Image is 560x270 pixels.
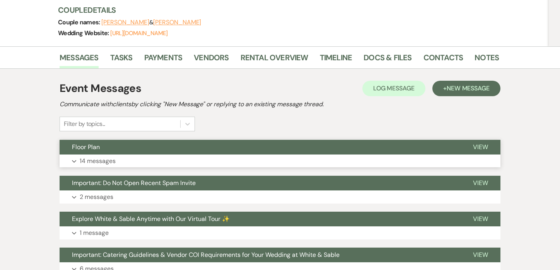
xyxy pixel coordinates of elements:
p: 1 message [80,228,109,238]
button: View [461,212,500,226]
span: Important: Do Not Open Recent Spam Invite [72,179,196,187]
button: +New Message [432,81,500,96]
a: Vendors [194,51,229,68]
button: Important: Do Not Open Recent Spam Invite [60,176,461,190]
span: View [473,143,488,151]
span: Log Message [373,84,415,92]
span: Wedding Website: [58,29,110,37]
span: New Message [447,84,490,92]
h3: Couple Details [58,5,491,15]
span: View [473,251,488,259]
span: & [101,19,201,26]
button: [PERSON_NAME] [101,19,149,25]
span: Floor Plan [72,143,100,151]
span: Important: Catering Guidelines & Vendor COI Requirements for Your Wedding at White & Sable [72,251,340,259]
button: [PERSON_NAME] [153,19,201,25]
span: Explore White & Sable Anytime with Our Virtual Tour ✨ [72,215,230,223]
a: Docs & Files [364,51,411,68]
a: Tasks [110,51,133,68]
p: 14 messages [80,156,116,166]
h1: Event Messages [60,80,141,97]
p: 2 messages [80,192,113,202]
button: 2 messages [60,190,500,204]
button: View [461,248,500,262]
button: View [461,176,500,190]
h2: Communicate with clients by clicking "New Message" or replying to an existing message thread. [60,100,500,109]
a: Contacts [423,51,463,68]
span: Couple names: [58,18,101,26]
div: Filter by topics... [64,119,105,129]
button: Floor Plan [60,140,461,155]
button: View [461,140,500,155]
button: Log Message [362,81,425,96]
button: Explore White & Sable Anytime with Our Virtual Tour ✨ [60,212,461,226]
span: View [473,179,488,187]
a: Messages [60,51,99,68]
span: View [473,215,488,223]
button: 14 messages [60,155,500,168]
a: Rental Overview [241,51,308,68]
a: Notes [475,51,499,68]
a: [URL][DOMAIN_NAME] [110,29,167,37]
a: Timeline [320,51,352,68]
button: 1 message [60,226,500,239]
button: Important: Catering Guidelines & Vendor COI Requirements for Your Wedding at White & Sable [60,248,461,262]
a: Payments [144,51,183,68]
